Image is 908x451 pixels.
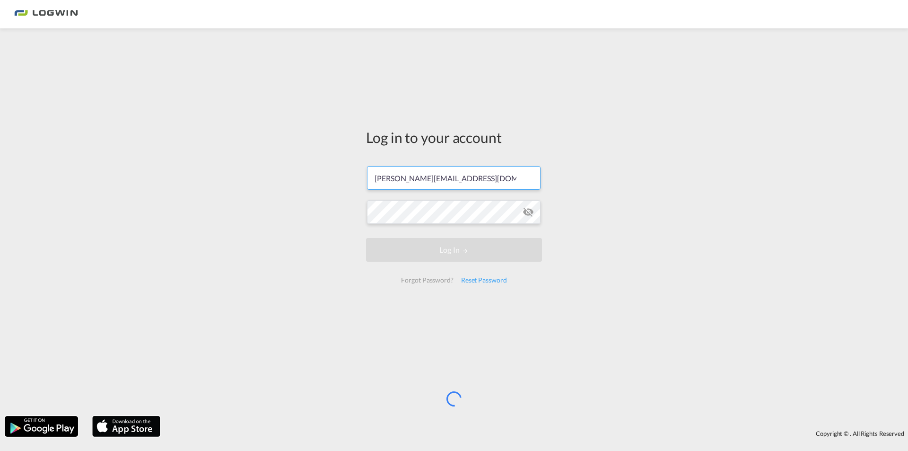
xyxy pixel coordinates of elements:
[457,272,511,289] div: Reset Password
[165,425,908,442] div: Copyright © . All Rights Reserved
[14,4,78,25] img: bc73a0e0d8c111efacd525e4c8ad7d32.png
[367,166,541,190] input: Enter email/phone number
[366,127,542,147] div: Log in to your account
[366,238,542,262] button: LOGIN
[4,415,79,438] img: google.png
[91,415,161,438] img: apple.png
[523,206,534,218] md-icon: icon-eye-off
[397,272,457,289] div: Forgot Password?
